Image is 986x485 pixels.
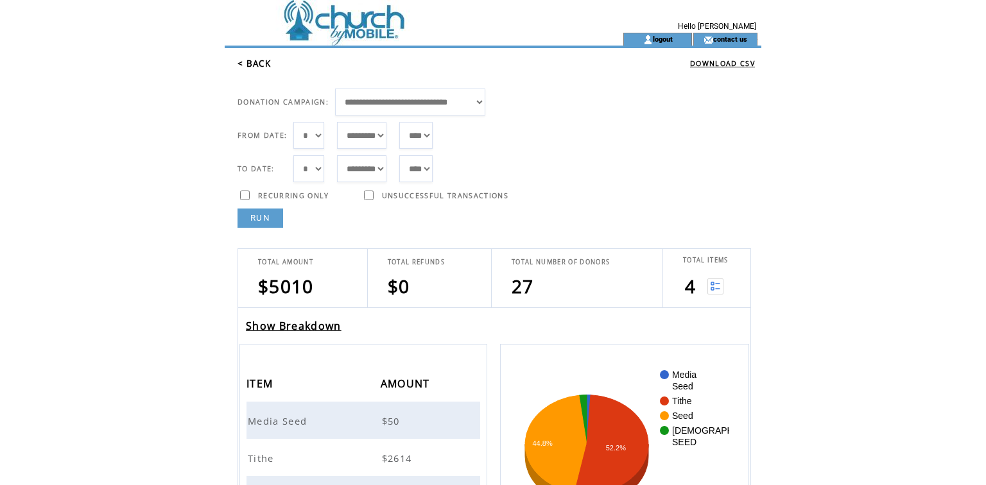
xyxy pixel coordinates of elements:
span: TOTAL AMOUNT [258,258,313,266]
a: DOWNLOAD CSV [690,59,755,68]
img: View list [707,278,723,294]
text: Tithe [672,396,692,406]
span: Tithe [248,452,277,464]
span: $0 [388,274,410,298]
text: [DEMOGRAPHIC_DATA] [672,425,773,436]
a: ITEM [246,379,276,387]
span: TOTAL REFUNDS [388,258,445,266]
span: UNSUCCESSFUL TRANSACTIONS [382,191,508,200]
span: Media Seed [248,414,310,427]
a: Tithe [248,451,277,463]
text: Seed [672,411,693,421]
a: AMOUNT [381,379,433,387]
img: contact_us_icon.gif [704,35,713,45]
span: TOTAL ITEMS [683,256,729,264]
text: 44.8% [532,439,552,447]
text: SEED [672,437,696,447]
span: TOTAL NUMBER OF DONORS [512,258,610,266]
span: TO DATE: [238,164,275,173]
span: $50 [382,414,403,427]
a: Media Seed [248,414,310,425]
a: Show Breakdown [246,319,342,333]
a: RUN [238,208,283,228]
span: DONATION CAMPAIGN: [238,98,329,106]
span: ITEM [246,373,276,397]
text: Media [672,370,696,380]
a: < BACK [238,58,271,69]
text: Seed [672,381,693,391]
text: 52.2% [606,444,626,452]
span: FROM DATE: [238,131,287,140]
a: contact us [713,35,747,43]
span: $5010 [258,274,314,298]
a: logout [653,35,673,43]
span: 27 [512,274,534,298]
span: 4 [685,274,696,298]
span: RECURRING ONLY [258,191,329,200]
span: AMOUNT [381,373,433,397]
img: account_icon.gif [643,35,653,45]
span: Hello [PERSON_NAME] [678,22,756,31]
span: $2614 [382,452,415,464]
